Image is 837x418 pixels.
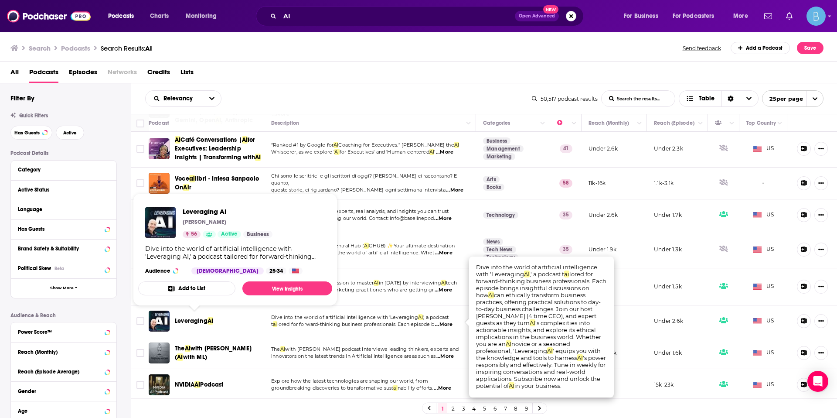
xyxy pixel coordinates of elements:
[149,173,170,194] img: Voce ai libri - Intesa Sanpaolo On Air
[435,321,453,328] span: ...More
[180,136,242,144] span: Café Conversations |
[271,187,446,193] span: queste storie, ci riguardano? [PERSON_NAME] ogni settimana intervista
[577,354,583,361] span: AI
[753,349,774,357] span: US
[654,317,683,325] p: Under 2.6k
[429,149,434,155] span: AI
[806,7,826,26] span: Logged in as BLASTmedia
[185,345,191,352] span: AI
[483,212,518,219] a: Technology
[814,243,828,257] button: Show More Button
[61,44,90,52] h3: Podcasts
[271,215,434,221] span: on the technology reshaping our world. Contact: info@baselinepod
[374,280,378,286] span: AI
[436,353,454,360] span: ...More
[183,231,201,238] a: 56
[667,9,727,23] button: open menu
[271,314,418,320] span: Dive into the world of artificial intelligence with 'Leveraging
[203,91,221,106] button: open menu
[654,118,694,128] div: Reach (Episode)
[18,346,109,357] button: Reach (Monthly)
[7,8,91,24] img: Podchaser - Follow, Share and Rate Podcasts
[364,243,369,249] span: AI
[299,287,434,293] span: leaders, and marketing practitioners who are getting gr
[806,7,826,26] img: User Profile
[18,226,102,232] div: Has Guests
[136,349,144,357] span: Toggle select row
[483,118,510,128] div: Categories
[175,175,261,192] a: Voceailibri - Intesa Sanpaolo OnAir
[480,403,489,414] a: 5
[145,267,184,274] h3: Audience
[183,207,272,216] a: Leveraging AI
[814,176,828,190] button: Show More Button
[175,317,208,325] span: Leveraging
[189,175,195,182] span: ai
[102,9,145,23] button: open menu
[654,283,682,290] p: Under 1.5k
[18,326,109,337] button: Power Score™
[459,403,468,414] a: 3
[470,403,478,414] a: 4
[149,311,170,332] img: Leveraging AI
[18,329,102,335] div: Power Score™
[208,317,213,325] span: AI
[10,312,117,319] p: Audience & Reach
[145,207,176,238] img: Leveraging AI
[145,90,221,107] h2: Choose List sort
[200,381,223,388] span: Podcast
[191,230,197,239] span: 56
[18,223,109,234] button: Has Guests
[438,403,447,414] a: 1
[264,6,592,26] div: Search podcasts, credits, & more...
[532,96,598,102] div: 50,517 podcast results
[149,138,170,159] a: AI Café Conversations | AI for Executives: Leadership Insights | Transforming with AI
[624,10,658,22] span: For Business
[101,44,152,52] div: Search Results:
[797,42,823,54] button: Save
[446,187,463,194] span: ...More
[762,92,803,106] span: 25 per page
[150,10,169,22] span: Charts
[18,405,109,416] button: Age
[163,96,196,102] span: Relevancy
[145,44,152,52] span: AI
[338,142,454,148] span: Coaching for Executives.” [PERSON_NAME] the
[313,243,364,249] span: Insight Central Hub (
[589,211,618,219] p: Under 2.6k
[589,246,616,253] p: Under 1.9k
[242,281,332,295] a: View Insights
[175,175,259,191] span: libri - Intesa Sanpaolo On
[476,271,606,298] span: lored for forward-thinking business professionals. Each episode brings insightful discussions on how
[18,369,102,375] div: Reach (Episode Average)
[146,96,203,102] button: open menu
[145,245,325,260] div: Dive into the world of artificial intelligence with 'Leveraging AI,' a podcast tailored for forwa...
[18,408,102,414] div: Age
[446,280,457,286] span: tech
[271,346,280,352] span: The
[762,178,765,188] span: -
[271,173,457,186] span: Chi sono le scrittrici e gli scrittori di oggi? [PERSON_NAME] ci raccontano? E quanto,
[589,118,629,128] div: Reach (Monthly)
[280,346,285,352] span: AI
[476,264,597,278] span: Dive into the world of artificial intelligence with 'Leveraging
[175,345,185,352] span: The
[547,347,553,354] span: AI
[543,5,559,14] span: New
[753,282,774,291] span: US
[423,314,449,320] span: ,' a podcast
[379,280,441,286] span: in [DATE] by interviewing
[175,380,224,389] a: NVIDIAAIPodcast
[476,291,601,326] span: can ethically transform business practices, offering practical solutions to day-to-day business c...
[271,321,273,327] span: t
[434,215,452,222] span: ...More
[731,42,790,54] a: Add a Podcast
[753,380,774,389] span: US
[559,179,572,188] p: 58
[435,250,453,257] span: ...More
[436,149,453,156] span: ...More
[180,9,228,23] button: open menu
[183,219,226,226] p: [PERSON_NAME]
[69,65,97,83] a: Episodes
